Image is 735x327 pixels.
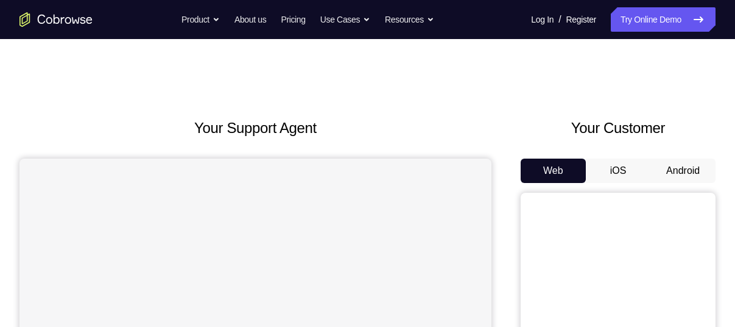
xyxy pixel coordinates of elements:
[650,159,716,183] button: Android
[558,12,561,27] span: /
[611,7,716,32] a: Try Online Demo
[181,7,220,32] button: Product
[586,159,651,183] button: iOS
[320,7,370,32] button: Use Cases
[19,117,491,139] h2: Your Support Agent
[281,7,305,32] a: Pricing
[521,117,716,139] h2: Your Customer
[19,12,93,27] a: Go to the home page
[234,7,266,32] a: About us
[531,7,554,32] a: Log In
[566,7,596,32] a: Register
[521,159,586,183] button: Web
[385,7,434,32] button: Resources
